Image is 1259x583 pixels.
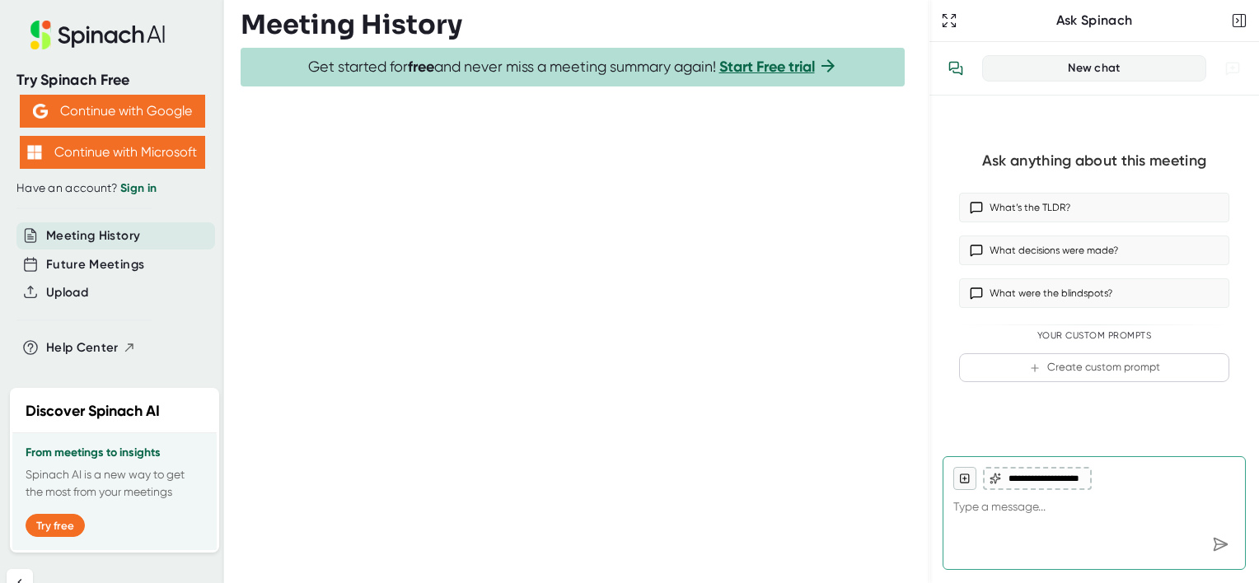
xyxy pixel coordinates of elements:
button: Upload [46,283,88,302]
span: Help Center [46,338,119,357]
div: Have an account? [16,181,208,196]
p: Spinach AI is a new way to get the most from your meetings [26,466,204,501]
a: Start Free trial [719,58,815,76]
h2: Discover Spinach AI [26,400,160,422]
button: What were the blindspots? [959,278,1229,308]
button: Continue with Google [20,95,205,128]
h3: From meetings to insights [26,446,204,459]
button: What’s the TLDR? [959,193,1229,222]
div: Try Spinach Free [16,71,208,90]
button: Help Center [46,338,136,357]
b: free [408,58,434,76]
img: Aehbyd4JwY73AAAAAElFTkSuQmCC [33,104,48,119]
div: Ask Spinach [961,12,1228,29]
button: Close conversation sidebar [1228,9,1251,32]
a: Sign in [120,181,157,195]
button: Create custom prompt [959,353,1229,382]
button: View conversation history [939,52,972,85]
div: Send message [1205,529,1235,559]
div: New chat [993,61,1196,76]
span: Get started for and never miss a meeting summary again! [308,58,838,77]
button: Continue with Microsoft [20,136,205,169]
div: Ask anything about this meeting [982,152,1206,170]
button: Try free [26,514,85,537]
h3: Meeting History [241,9,462,40]
button: Meeting History [46,226,140,245]
button: Expand to Ask Spinach page [938,9,961,32]
div: Your Custom Prompts [959,330,1229,342]
button: Future Meetings [46,255,144,274]
button: What decisions were made? [959,236,1229,265]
